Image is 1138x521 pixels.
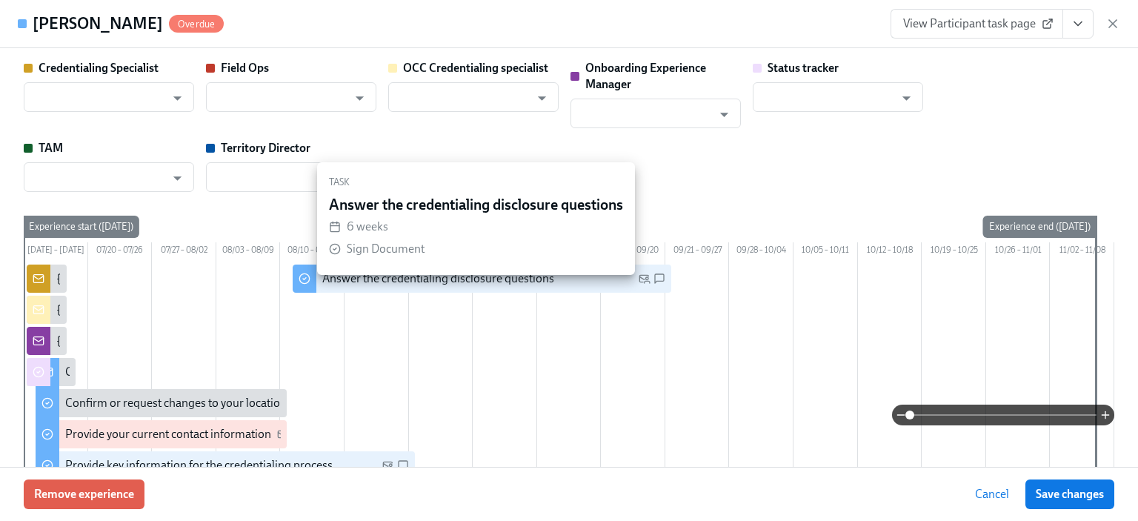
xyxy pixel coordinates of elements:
[348,87,371,110] button: Open
[530,87,553,110] button: Open
[1050,242,1114,262] div: 11/02 – 11/08
[858,242,922,262] div: 10/12 – 10/18
[166,167,189,190] button: Open
[585,61,706,91] strong: Onboarding Experience Manager
[983,216,1097,238] div: Experience end ([DATE])
[891,9,1063,39] a: View Participant task page
[329,174,623,190] div: Task
[895,87,918,110] button: Open
[713,103,736,126] button: Open
[88,242,153,262] div: 07/20 – 07/26
[965,479,1019,509] button: Cancel
[653,273,665,285] svg: SMS
[347,242,425,256] span: Sign Document
[221,141,310,155] strong: Territory Director
[793,242,858,262] div: 10/05 – 10/11
[403,61,548,75] strong: OCC Credentialing specialist
[922,242,986,262] div: 10/19 – 10/25
[24,479,144,509] button: Remove experience
[65,364,270,380] div: Getting started at [GEOGRAPHIC_DATA]
[1025,479,1114,509] button: Save changes
[975,487,1009,502] span: Cancel
[397,459,409,471] svg: SMS
[152,242,216,262] div: 07/27 – 08/02
[903,16,1051,31] span: View Participant task page
[216,242,281,262] div: 08/03 – 08/09
[729,242,793,262] div: 09/28 – 10/04
[277,428,289,440] svg: Personal Email
[23,216,139,238] div: Experience start ([DATE])
[665,242,730,262] div: 09/21 – 09/27
[221,61,269,75] strong: Field Ops
[34,487,134,502] span: Remove experience
[39,141,63,155] strong: TAM
[1062,9,1094,39] button: View task page
[65,426,271,442] div: Provide your current contact information
[65,457,333,474] div: Provide key information for the credentialing process
[65,395,350,411] div: Confirm or request changes to your location or start date
[1036,487,1104,502] span: Save changes
[169,19,224,30] span: Overdue
[329,196,623,213] div: Answer the credentialing disclosure questions
[56,271,406,287] div: {{ participant.fullName }} has been enrolled in the Dado Pre-boarding
[986,242,1051,262] div: 10/26 – 11/01
[56,302,443,318] div: {{ participant.fullName }} has been enrolled in the state credentialing process
[639,273,650,285] svg: Personal Email
[166,87,189,110] button: Open
[382,459,394,471] svg: Personal Email
[347,219,388,233] span: 6 weeks
[39,61,159,75] strong: Credentialing Specialist
[33,13,163,35] h4: [PERSON_NAME]
[24,242,88,262] div: [DATE] – [DATE]
[56,333,406,349] div: {{ participant.fullName }} has been enrolled in the Dado Pre-boarding
[280,242,345,262] div: 08/10 – 08/16
[768,61,839,75] strong: Status tracker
